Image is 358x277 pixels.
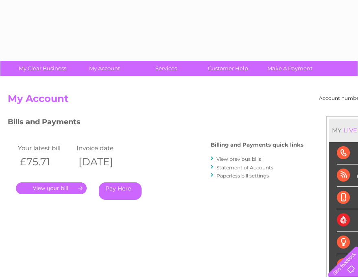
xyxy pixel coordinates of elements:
[16,182,87,194] a: .
[16,143,74,154] td: Your latest bill
[216,164,273,171] a: Statement of Accounts
[216,156,261,162] a: View previous bills
[216,173,269,179] a: Paperless bill settings
[133,61,200,76] a: Services
[9,61,76,76] a: My Clear Business
[211,142,303,148] h4: Billing and Payments quick links
[8,116,303,130] h3: Bills and Payments
[194,61,262,76] a: Customer Help
[256,61,323,76] a: Make A Payment
[74,154,133,170] th: [DATE]
[99,182,142,200] a: Pay Here
[74,143,133,154] td: Invoice date
[16,154,74,170] th: £75.71
[71,61,138,76] a: My Account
